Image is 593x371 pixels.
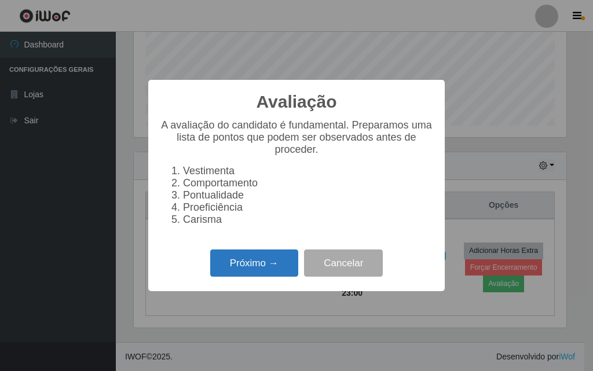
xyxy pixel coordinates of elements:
p: A avaliação do candidato é fundamental. Preparamos uma lista de pontos que podem ser observados a... [160,119,433,156]
li: Comportamento [183,177,433,189]
li: Pontualidade [183,189,433,201]
li: Proeficiência [183,201,433,214]
button: Próximo → [210,249,298,277]
button: Cancelar [304,249,383,277]
h2: Avaliação [257,91,337,112]
li: Carisma [183,214,433,226]
li: Vestimenta [183,165,433,177]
